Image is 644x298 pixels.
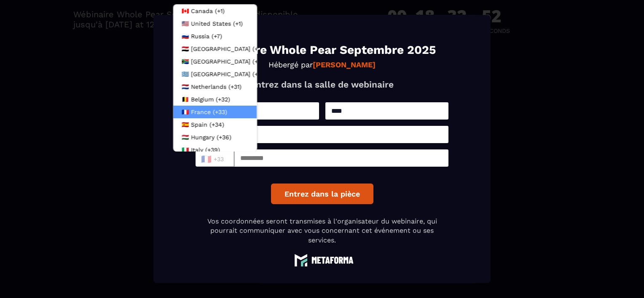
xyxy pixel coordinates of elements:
div: Search for option [196,149,234,167]
span: Italy (+39) [191,146,220,154]
span: 🇿🇦 [182,57,189,66]
p: Hébergé par [196,60,448,69]
span: 🇮🇹 [182,146,189,154]
span: Netherlands (+31) [191,82,241,91]
span: 🇨🇦 [182,7,189,15]
span: 🇪🇬 [182,45,189,53]
input: Search for option [199,153,227,163]
span: France (+33) [191,108,227,116]
span: 🇭🇺 [182,133,189,141]
span: 🇳🇱 [182,82,189,91]
img: logo [290,254,354,267]
p: Vos coordonnées seront transmises à l'organisateur du webinaire, qui pourrait communiquer avec vo... [196,217,448,245]
span: [GEOGRAPHIC_DATA] (+30) [191,70,267,78]
span: 🇷🇺 [182,32,189,40]
span: 🇺🇸 [182,19,189,28]
button: Entrez dans la pièce [271,184,373,204]
p: Entrez dans la salle de webinaire [196,79,448,90]
span: Spain (+34) [191,120,224,129]
span: Hungary (+36) [191,133,231,141]
span: Belgium (+32) [191,95,230,104]
span: 🇫🇷 [182,108,189,116]
h1: Wébinaire Whole Pear Septembre 2025 [196,44,448,56]
span: 🇬🇷 [182,70,189,78]
strong: [PERSON_NAME] [313,60,376,69]
span: United States (+1) [191,19,243,28]
span: 🇧🇪 [182,95,189,104]
span: [GEOGRAPHIC_DATA] (+20) [191,45,267,53]
span: Canada (+1) [191,7,225,15]
span: Russia (+7) [191,32,222,40]
span: 🇪🇸 [182,120,189,129]
span: [GEOGRAPHIC_DATA] (+27) [191,57,267,66]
